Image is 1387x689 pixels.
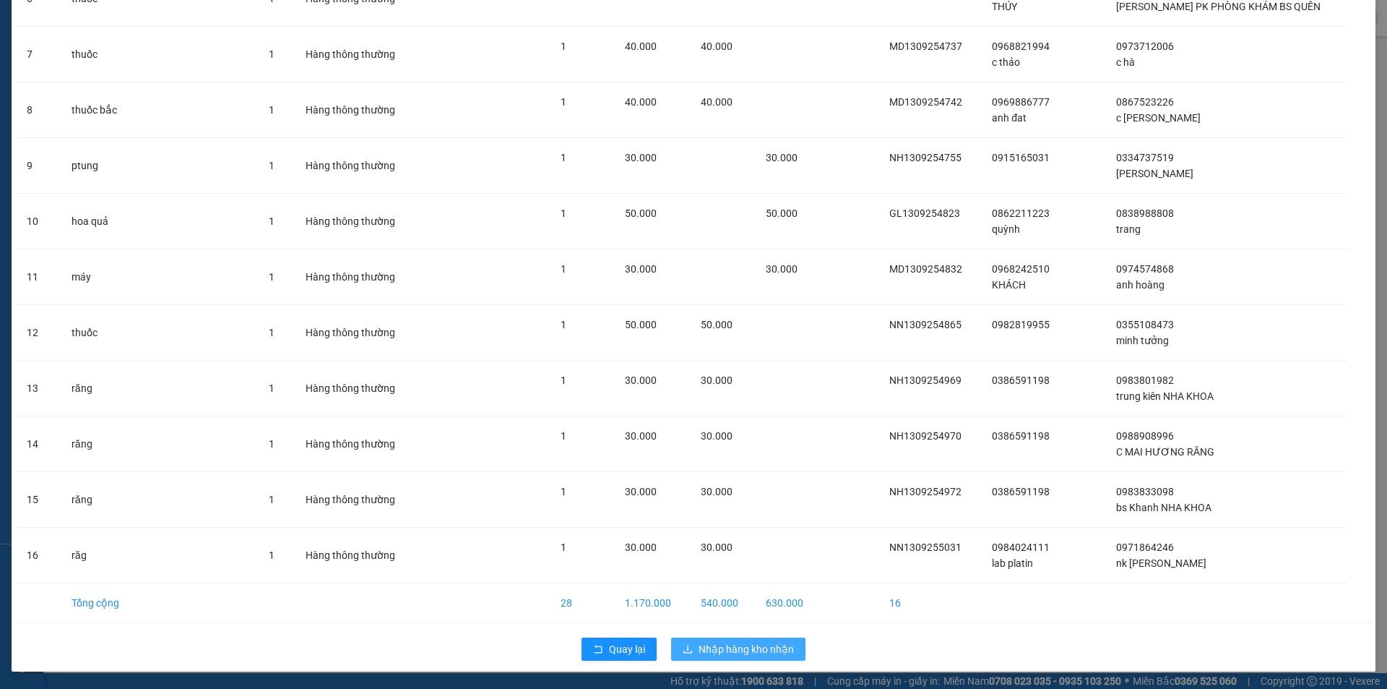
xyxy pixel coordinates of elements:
[127,82,238,113] span: VP [PERSON_NAME]
[992,40,1050,52] span: 0968821994
[683,644,693,656] span: download
[701,375,733,386] span: 30.000
[889,207,960,219] span: GL1309254823
[1116,152,1174,163] span: 0334737519
[561,486,566,497] span: 1
[992,207,1050,219] span: 0862211223
[294,82,414,138] td: Hàng thông thường
[1116,112,1201,124] span: c [PERSON_NAME]
[60,27,257,82] td: thuốc
[1116,263,1174,275] span: 0974574868
[269,104,275,116] span: 1
[1116,168,1193,179] span: [PERSON_NAME]
[992,96,1050,108] span: 0969886777
[701,542,733,553] span: 30.000
[1116,446,1214,458] span: C MAI HƯƠNG RĂNG
[889,40,962,52] span: MD1309254737
[992,542,1050,553] span: 0984024111
[1116,542,1174,553] span: 0971864246
[15,305,60,361] td: 12
[561,207,566,219] span: 1
[766,152,798,163] span: 30.000
[625,486,657,497] span: 30.000
[15,528,60,583] td: 16
[60,194,257,249] td: hoa quả
[60,17,177,33] strong: PHIẾU GỬI HÀNG
[992,112,1027,124] span: anh đat
[613,583,690,623] td: 1.170.000
[70,47,170,58] strong: TĐ đặt vé: 1900 545 555
[1116,375,1174,386] span: 0983801982
[754,583,819,623] td: 630.000
[60,416,257,472] td: răng
[1116,557,1206,569] span: nk [PERSON_NAME]
[1116,390,1214,402] span: trung kiên NHA KHOA
[60,138,257,194] td: ptung
[269,48,275,60] span: 1
[625,430,657,442] span: 30.000
[561,542,566,553] span: 1
[701,96,733,108] span: 40.000
[127,82,238,113] span: VP nhận:
[60,305,257,361] td: thuốc
[1116,319,1174,330] span: 0355108473
[66,35,181,58] strong: 1900 57 57 57 -
[15,194,60,249] td: 10
[294,416,414,472] td: Hàng thông thường
[549,583,613,623] td: 28
[889,486,962,497] span: NH1309254972
[55,35,126,46] strong: TĐ chuyển phát:
[889,152,962,163] span: NH1309254755
[60,361,257,416] td: răng
[269,382,275,394] span: 1
[7,82,118,113] span: VP [PERSON_NAME]
[561,152,566,163] span: 1
[992,56,1020,68] span: c thảo
[625,375,657,386] span: 30.000
[701,40,733,52] span: 40.000
[992,486,1050,497] span: 0386591198
[992,263,1050,275] span: 0968242510
[609,641,645,657] span: Quay lại
[582,638,657,661] button: rollbackQuay lại
[1116,96,1174,108] span: 0867523226
[1116,207,1174,219] span: 0838988808
[625,152,657,163] span: 30.000
[561,375,566,386] span: 1
[7,82,118,113] span: VP gửi:
[294,138,414,194] td: Hàng thông thường
[15,138,60,194] td: 9
[992,152,1050,163] span: 0915165031
[701,319,733,330] span: 50.000
[294,305,414,361] td: Hàng thông thường
[1116,1,1321,12] span: [PERSON_NAME] PK PHÒNG KHÁM BS QUÊN
[269,271,275,283] span: 1
[889,263,962,275] span: MD1309254832
[992,375,1050,386] span: 0386591198
[60,82,257,138] td: thuốc bắc
[1116,335,1169,346] span: minh tưởng
[561,319,566,330] span: 1
[625,263,657,275] span: 30.000
[625,542,657,553] span: 30.000
[269,494,275,505] span: 1
[1116,486,1174,497] span: 0983833098
[15,249,60,305] td: 11
[294,361,414,416] td: Hàng thông thường
[625,207,657,219] span: 50.000
[625,96,657,108] span: 40.000
[561,40,566,52] span: 1
[269,327,275,338] span: 1
[60,249,257,305] td: máy
[561,263,566,275] span: 1
[1116,502,1211,513] span: bs Khanh NHA KHOA
[766,207,798,219] span: 50.000
[701,430,733,442] span: 30.000
[766,263,798,275] span: 30.000
[561,96,566,108] span: 1
[1116,279,1165,291] span: anh hoàng
[294,528,414,583] td: Hàng thông thường
[1116,40,1174,52] span: 0973712006
[15,27,60,82] td: 7
[889,430,962,442] span: NH1309254970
